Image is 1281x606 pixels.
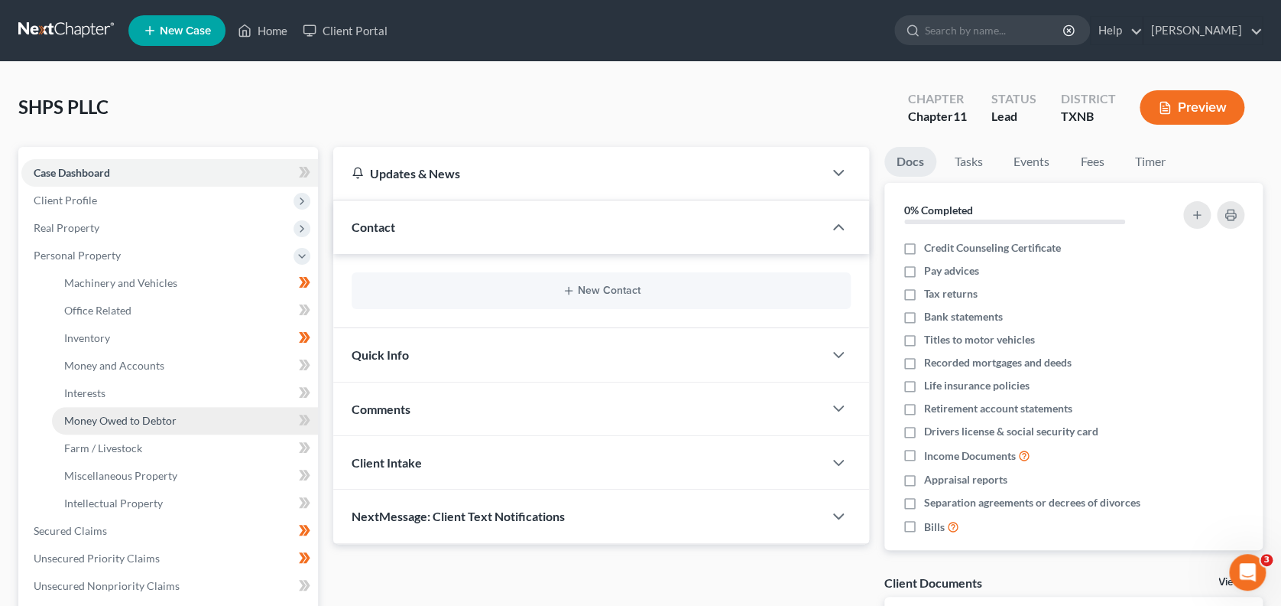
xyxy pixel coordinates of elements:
[34,166,110,179] span: Case Dashboard
[52,407,318,435] a: Money Owed to Debtor
[160,25,211,37] span: New Case
[1218,577,1257,588] a: View All
[52,462,318,490] a: Miscellaneous Property
[904,204,973,217] strong: 0% Completed
[942,147,995,177] a: Tasks
[52,490,318,517] a: Intellectual Property
[1091,17,1142,44] a: Help
[924,378,1030,393] span: Life insurance policies
[21,517,318,545] a: Secured Claims
[884,147,936,177] a: Docs
[924,448,1016,464] span: Income Documents
[352,455,422,470] span: Client Intake
[34,552,160,565] span: Unsecured Priority Claims
[991,108,1036,125] div: Lead
[352,509,565,523] span: NextMessage: Client Text Notifications
[352,220,395,234] span: Contact
[1060,108,1115,125] div: TXNB
[952,109,966,123] span: 11
[64,414,177,427] span: Money Owed to Debtor
[52,435,318,462] a: Farm / Livestock
[352,347,409,362] span: Quick Info
[21,572,318,600] a: Unsecured Nonpriority Claims
[34,221,99,234] span: Real Property
[64,276,177,289] span: Machinery and Vehicles
[21,545,318,572] a: Unsecured Priority Claims
[1068,147,1117,177] a: Fees
[64,386,105,399] span: Interests
[991,90,1036,108] div: Status
[52,352,318,380] a: Money and Accounts
[924,520,945,535] span: Bills
[1260,554,1273,566] span: 3
[1060,90,1115,108] div: District
[352,402,410,416] span: Comments
[52,297,318,324] a: Office Related
[64,331,110,344] span: Inventory
[34,249,121,262] span: Personal Property
[230,17,295,44] a: Home
[924,401,1072,416] span: Retirement account statements
[64,441,142,454] span: Farm / Livestock
[1229,554,1266,591] iframe: Intercom live chat
[924,495,1140,510] span: Separation agreements or decrees of divorces
[924,424,1098,439] span: Drivers license & social security card
[1140,90,1244,125] button: Preview
[52,269,318,297] a: Machinery and Vehicles
[924,309,1003,324] span: Bank statements
[352,165,805,181] div: Updates & News
[21,159,318,187] a: Case Dashboard
[1001,147,1062,177] a: Events
[64,469,177,482] span: Miscellaneous Property
[924,286,978,301] span: Tax returns
[64,304,131,317] span: Office Related
[1123,147,1178,177] a: Timer
[364,285,838,297] button: New Contact
[907,108,966,125] div: Chapter
[924,332,1035,347] span: Titles to motor vehicles
[34,524,107,537] span: Secured Claims
[64,497,163,510] span: Intellectual Property
[925,16,1065,44] input: Search by name...
[924,472,1007,487] span: Appraisal reports
[295,17,394,44] a: Client Portal
[34,579,180,592] span: Unsecured Nonpriority Claims
[924,263,979,279] span: Pay advices
[64,359,164,372] span: Money and Accounts
[34,194,97,207] span: Client Profile
[924,240,1061,256] span: Credit Counseling Certificate
[52,324,318,352] a: Inventory
[884,575,982,591] div: Client Documents
[18,96,109,118] span: SHPS PLLC
[907,90,966,108] div: Chapter
[924,355,1072,370] span: Recorded mortgages and deeds
[1143,17,1262,44] a: [PERSON_NAME]
[52,380,318,407] a: Interests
